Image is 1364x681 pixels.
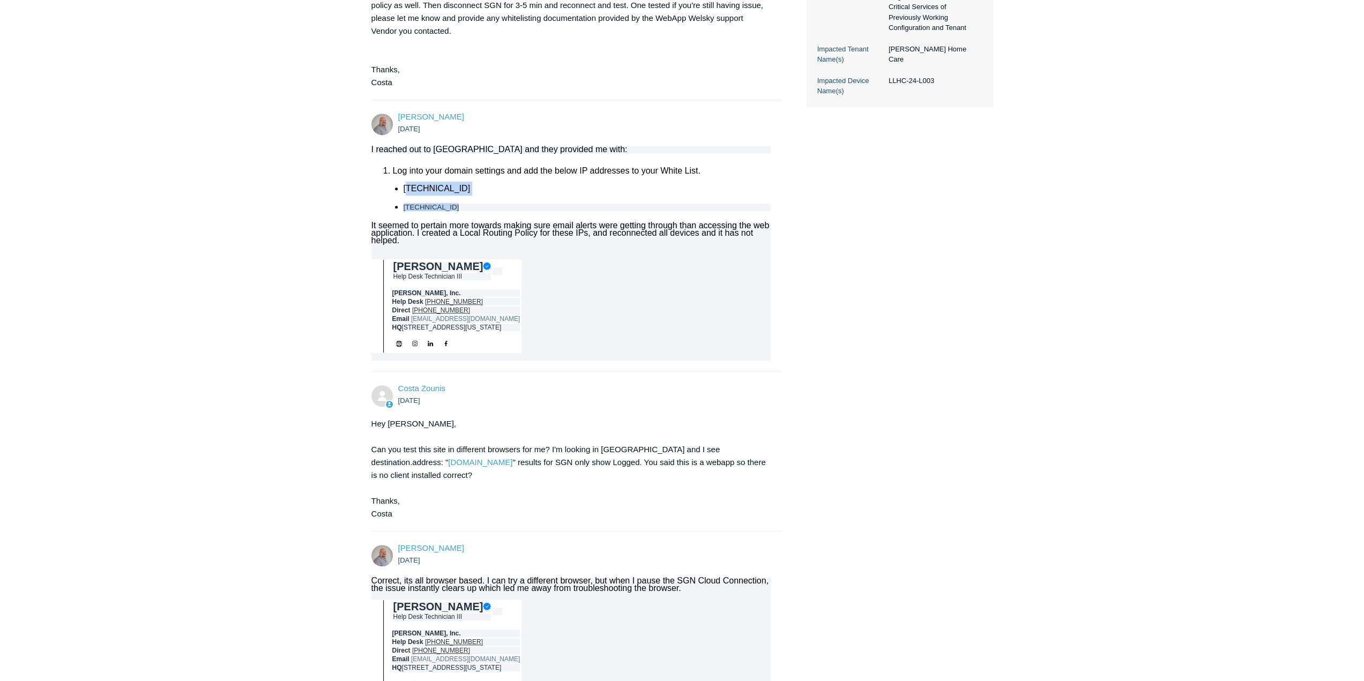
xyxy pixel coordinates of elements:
[412,306,470,314] u: [PHONE_NUMBER]
[404,204,771,211] div: [TECHNICAL_ID]
[392,306,411,314] b: Direct
[439,338,452,349] img: facebook-icon.gif
[398,384,445,393] a: Costa Zounis
[412,647,470,654] u: [PHONE_NUMBER]
[392,647,411,654] b: Direct
[404,182,771,196] li: [TECHNICAL_ID]
[398,112,464,121] span: Daniel Provencio
[393,613,491,620] div: Help Desk Technician III
[393,338,406,350] img: web-icon.gif
[392,664,402,671] b: HQ
[398,543,464,552] a: [PERSON_NAME]
[398,396,420,405] time: 08/28/2025, 10:20
[392,655,409,663] b: Email
[392,664,520,671] div: [STREET_ADDRESS][US_STATE]
[371,222,771,244] div: It seemed to pertain more towards making sure email alerts were getting through than accessing th...
[393,601,483,612] b: [PERSON_NAME]
[817,76,883,96] dt: Impacted Device Name(s)
[425,638,483,646] u: [PHONE_NUMBER]
[398,125,420,133] time: 08/28/2025, 09:48
[393,260,483,272] b: [PERSON_NAME]
[398,556,420,564] time: 08/28/2025, 10:23
[883,76,982,86] dd: LLHC-24-L003
[411,655,520,663] a: [EMAIL_ADDRESS][DOMAIN_NAME]
[393,273,491,280] div: Help Desk Technician III
[393,164,771,178] li: Log into your domain settings and add the below IP addresses to your White List.
[817,44,883,65] dt: Impacted Tenant Name(s)
[392,324,520,331] div: [STREET_ADDRESS][US_STATE]
[483,602,491,610] img: verify.gif
[398,112,464,121] a: [PERSON_NAME]
[408,338,421,349] img: insta-icon.gif
[398,543,464,552] span: Daniel Provencio
[483,262,491,270] img: verify.gif
[392,630,461,637] b: [PERSON_NAME], Inc.
[883,44,982,65] dd: [PERSON_NAME] Home Care
[424,338,437,349] img: linkedin-icon.gif
[392,298,423,305] b: Help Desk
[411,315,520,323] a: [EMAIL_ADDRESS][DOMAIN_NAME]
[392,638,423,646] b: Help Desk
[371,577,771,592] div: Correct, its all browser based. I can try a different browser, but when I pause the SGN Cloud Con...
[371,146,771,153] div: I reached out to [GEOGRAPHIC_DATA] and they provided me with:
[392,315,409,323] b: Email
[392,289,461,297] b: [PERSON_NAME], Inc.
[425,298,483,305] u: [PHONE_NUMBER]
[371,417,771,520] div: Hey [PERSON_NAME], Can you test this site in different browsers for me? I'm looking in [GEOGRAPHI...
[448,458,512,467] a: [DOMAIN_NAME]
[392,324,402,331] b: HQ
